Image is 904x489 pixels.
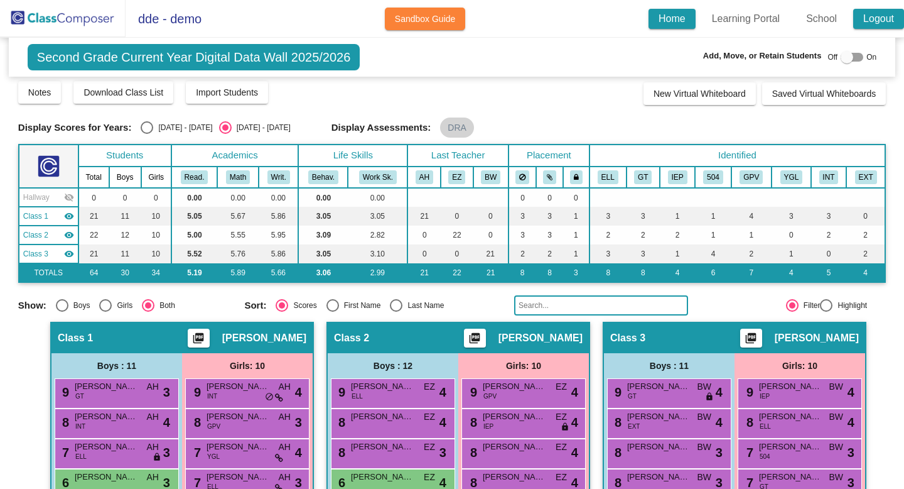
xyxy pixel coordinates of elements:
[295,443,302,462] span: 4
[18,81,62,104] button: Notes
[191,385,201,399] span: 9
[627,441,690,453] span: [PERSON_NAME]
[64,211,74,221] mat-icon: visibility
[226,170,250,184] button: Math
[163,383,170,402] span: 3
[64,249,74,259] mat-icon: visibility
[628,422,640,431] span: EXT
[244,299,505,312] mat-radio-group: Select an option
[604,353,734,378] div: Boys : 11
[508,263,536,282] td: 8
[811,207,847,226] td: 3
[331,122,431,133] span: Display Assessments:
[648,9,696,29] a: Home
[829,380,843,393] span: BW
[75,452,87,461] span: ELL
[348,207,407,226] td: 3.05
[483,441,546,453] span: [PERSON_NAME]
[448,170,465,184] button: EZ
[556,380,567,393] span: EZ
[259,226,298,245] td: 5.95
[483,380,546,393] span: [PERSON_NAME]
[731,245,772,263] td: 2
[760,422,771,431] span: ELL
[78,188,109,207] td: 0
[109,188,141,207] td: 0
[846,167,885,188] th: Extrovert
[611,385,621,399] span: 9
[508,188,536,207] td: 0
[207,410,269,423] span: [PERSON_NAME]
[772,207,811,226] td: 3
[508,145,589,167] th: Placement
[772,245,811,263] td: 1
[147,441,159,454] span: AH
[847,383,854,402] span: 4
[59,415,69,429] span: 8
[109,245,141,263] td: 11
[481,170,500,184] button: BW
[407,245,441,263] td: 0
[207,441,269,453] span: [PERSON_NAME]
[59,446,69,459] span: 7
[734,353,865,378] div: Girls: 10
[163,413,170,432] span: 4
[703,170,723,184] button: 504
[439,413,446,432] span: 4
[473,207,509,226] td: 0
[75,380,137,393] span: [PERSON_NAME]
[18,122,132,133] span: Display Scores for Years:
[328,353,458,378] div: Boys : 12
[853,9,904,29] a: Logout
[78,226,109,245] td: 22
[508,167,536,188] th: Keep away students
[58,332,93,344] span: Class 1
[589,226,627,245] td: 2
[811,245,847,263] td: 0
[141,207,171,226] td: 10
[772,226,811,245] td: 0
[279,471,291,484] span: AH
[163,443,170,462] span: 3
[772,167,811,188] th: Young for Grade Level
[191,415,201,429] span: 8
[395,14,456,24] span: Sandbox Guide
[141,226,171,245] td: 10
[171,207,217,226] td: 5.05
[627,263,660,282] td: 8
[295,413,302,432] span: 3
[589,207,627,226] td: 3
[467,446,477,459] span: 8
[571,413,578,432] span: 4
[563,226,589,245] td: 1
[473,167,509,188] th: Bill Williams
[772,263,811,282] td: 4
[64,230,74,240] mat-icon: visibility
[188,329,210,348] button: Print Students Details
[508,226,536,245] td: 3
[514,295,687,316] input: Search...
[759,410,822,423] span: [PERSON_NAME]
[141,121,290,134] mat-radio-group: Select an option
[441,226,473,245] td: 22
[832,300,867,311] div: Highlight
[217,263,259,282] td: 5.89
[171,188,217,207] td: 0.00
[78,145,171,167] th: Students
[424,380,435,393] span: EZ
[339,300,381,311] div: First Name
[563,263,589,282] td: 3
[424,410,435,424] span: EZ
[483,392,497,401] span: GPV
[416,170,433,184] button: AH
[731,207,772,226] td: 4
[536,226,563,245] td: 3
[335,446,345,459] span: 8
[141,188,171,207] td: 0
[112,300,132,311] div: Girls
[153,453,161,463] span: lock
[556,441,567,454] span: EZ
[536,207,563,226] td: 3
[536,167,563,188] th: Keep with students
[458,353,589,378] div: Girls: 10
